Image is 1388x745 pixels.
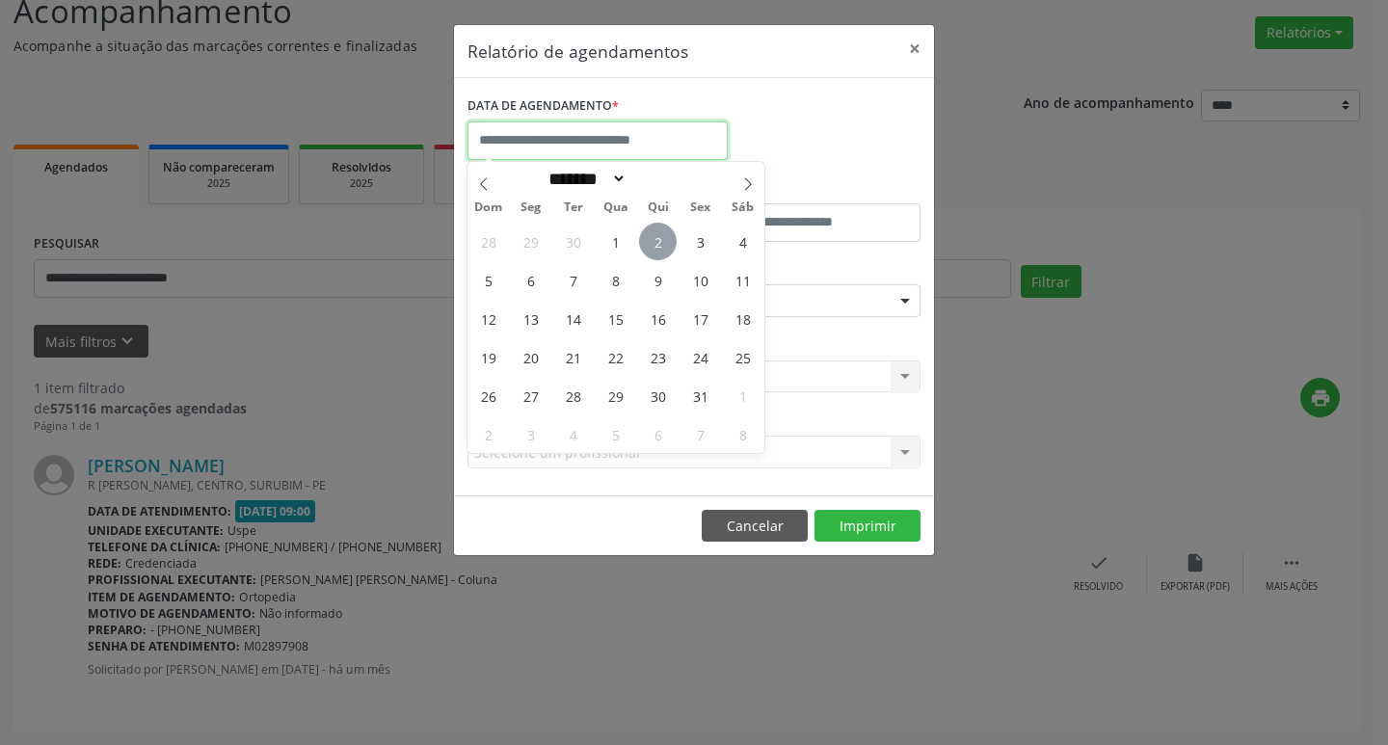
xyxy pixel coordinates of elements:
span: Outubro 13, 2025 [512,300,549,337]
span: Outubro 26, 2025 [469,377,507,414]
span: Outubro 22, 2025 [597,338,634,376]
span: Outubro 6, 2025 [512,261,549,299]
span: Outubro 17, 2025 [681,300,719,337]
input: Year [627,169,690,189]
select: Month [542,169,627,189]
label: ATÉ [699,173,921,203]
span: Outubro 31, 2025 [681,377,719,414]
span: Outubro 30, 2025 [639,377,677,414]
span: Outubro 12, 2025 [469,300,507,337]
span: Ter [552,201,595,214]
span: Outubro 1, 2025 [597,223,634,260]
span: Setembro 28, 2025 [469,223,507,260]
span: Outubro 28, 2025 [554,377,592,414]
button: Close [895,25,934,72]
span: Outubro 11, 2025 [724,261,761,299]
span: Outubro 24, 2025 [681,338,719,376]
span: Outubro 5, 2025 [469,261,507,299]
button: Imprimir [814,510,921,543]
span: Outubro 23, 2025 [639,338,677,376]
h5: Relatório de agendamentos [467,39,688,64]
span: Qua [595,201,637,214]
span: Novembro 2, 2025 [469,415,507,453]
span: Outubro 21, 2025 [554,338,592,376]
span: Novembro 4, 2025 [554,415,592,453]
span: Outubro 9, 2025 [639,261,677,299]
span: Qui [637,201,680,214]
span: Novembro 1, 2025 [724,377,761,414]
span: Outubro 2, 2025 [639,223,677,260]
span: Novembro 3, 2025 [512,415,549,453]
span: Outubro 29, 2025 [597,377,634,414]
span: Outubro 27, 2025 [512,377,549,414]
label: DATA DE AGENDAMENTO [467,92,619,121]
span: Novembro 8, 2025 [724,415,761,453]
span: Outubro 20, 2025 [512,338,549,376]
span: Novembro 5, 2025 [597,415,634,453]
span: Outubro 15, 2025 [597,300,634,337]
span: Outubro 8, 2025 [597,261,634,299]
span: Setembro 30, 2025 [554,223,592,260]
span: Outubro 4, 2025 [724,223,761,260]
span: Novembro 6, 2025 [639,415,677,453]
span: Sáb [722,201,764,214]
button: Cancelar [702,510,808,543]
span: Novembro 7, 2025 [681,415,719,453]
span: Outubro 19, 2025 [469,338,507,376]
span: Outubro 3, 2025 [681,223,719,260]
span: Sex [680,201,722,214]
span: Outubro 10, 2025 [681,261,719,299]
span: Outubro 25, 2025 [724,338,761,376]
span: Outubro 7, 2025 [554,261,592,299]
span: Outubro 18, 2025 [724,300,761,337]
span: Seg [510,201,552,214]
span: Setembro 29, 2025 [512,223,549,260]
span: Dom [467,201,510,214]
span: Outubro 16, 2025 [639,300,677,337]
span: Outubro 14, 2025 [554,300,592,337]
